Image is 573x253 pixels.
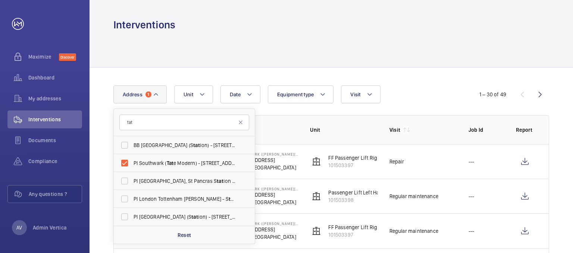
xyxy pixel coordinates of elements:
div: Regular maintenance [389,227,438,235]
span: PI London Tottenham [PERSON_NAME] - S [STREET_ADDRESS] [134,195,236,203]
span: Maximize [28,53,59,60]
span: BB [GEOGRAPHIC_DATA] (S ion) - [STREET_ADDRESS] [134,141,236,149]
div: Regular maintenance [389,193,438,200]
p: PI Southwark ([PERSON_NAME][GEOGRAPHIC_DATA]) [231,221,298,226]
span: 1 [145,91,151,97]
p: [STREET_ADDRESS] [231,156,298,164]
span: Any questions ? [29,190,82,198]
span: PI [GEOGRAPHIC_DATA], St Pancras S ion - [PERSON_NAME][GEOGRAPHIC_DATA], [STREET_ADDRESS] [134,177,236,185]
p: Report [516,126,534,134]
span: Tat [167,160,174,166]
span: Unit [184,91,193,97]
button: Equipment type [268,85,334,103]
p: Passenger Lift Left Hand [328,189,385,196]
p: Reset [178,231,191,239]
button: Unit [174,85,213,103]
p: --- [469,227,475,235]
span: Equipment type [277,91,314,97]
img: elevator.svg [312,227,321,235]
span: tat [217,178,223,184]
p: Visit [389,126,401,134]
p: --- [469,193,475,200]
span: PI Southwark ( e Modern) - [STREET_ADDRESS] [134,159,236,167]
p: FF Passenger Lift Right Hand Fire Fighting [328,154,426,162]
span: Discover [59,53,76,61]
p: SE1 0FL [GEOGRAPHIC_DATA] [231,199,298,206]
p: Job Id [469,126,504,134]
p: 101503398 [328,196,385,204]
p: PI Southwark ([PERSON_NAME][GEOGRAPHIC_DATA]) [231,152,298,156]
img: elevator.svg [312,192,321,201]
p: [STREET_ADDRESS] [231,226,298,233]
span: tat [229,196,235,202]
button: Address1 [113,85,167,103]
p: Unit [310,126,377,134]
p: 101503397 [328,162,426,169]
p: Address [231,126,298,134]
div: 1 – 30 of 49 [479,91,506,98]
span: Documents [28,137,82,144]
span: Compliance [28,157,82,165]
p: 101503397 [328,231,426,238]
span: Dashboard [28,74,82,81]
p: PI Southwark ([PERSON_NAME][GEOGRAPHIC_DATA]) [231,187,298,191]
span: tat [193,142,200,148]
p: FF Passenger Lift Right Hand Fire Fighting [328,224,426,231]
span: PI [GEOGRAPHIC_DATA] (S ion) - [STREET_ADDRESS] [134,213,236,221]
img: elevator.svg [312,157,321,166]
span: My addresses [28,95,82,102]
span: Address [123,91,143,97]
p: AV [16,224,22,231]
input: Search by address [119,115,249,130]
span: Visit [350,91,360,97]
p: SE1 0FL [GEOGRAPHIC_DATA] [231,233,298,241]
h1: Interventions [113,18,175,32]
div: Repair [389,158,404,165]
span: Date [230,91,241,97]
span: Interventions [28,116,82,123]
p: Admin Vertica [33,224,67,231]
p: [STREET_ADDRESS] [231,191,298,199]
button: Visit [341,85,380,103]
button: Date [220,85,260,103]
p: SE1 0FL [GEOGRAPHIC_DATA] [231,164,298,171]
p: --- [469,158,475,165]
span: tat [191,214,198,220]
